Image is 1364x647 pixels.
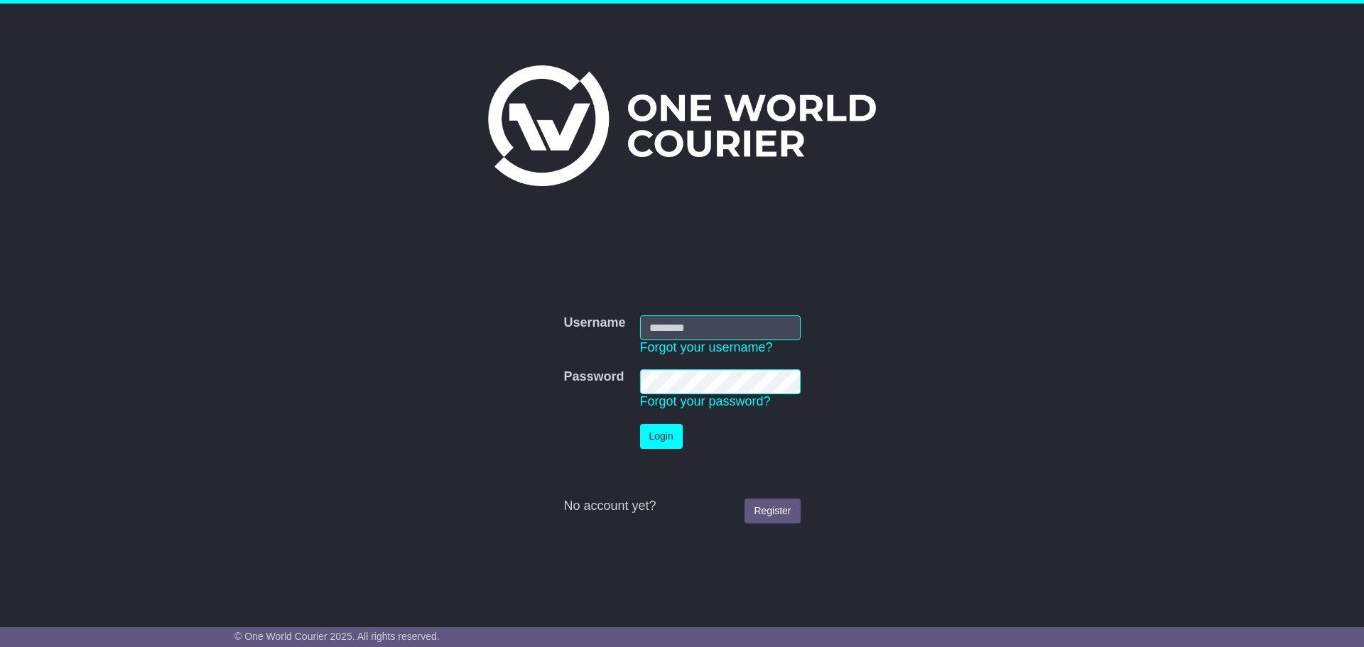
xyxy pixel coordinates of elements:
span: © One World Courier 2025. All rights reserved. [234,631,440,642]
a: Forgot your password? [640,394,771,408]
a: Register [745,499,800,523]
label: Username [563,315,625,331]
img: One World [488,65,876,186]
label: Password [563,369,624,385]
button: Login [640,424,683,449]
a: Forgot your username? [640,340,773,354]
div: No account yet? [563,499,800,514]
